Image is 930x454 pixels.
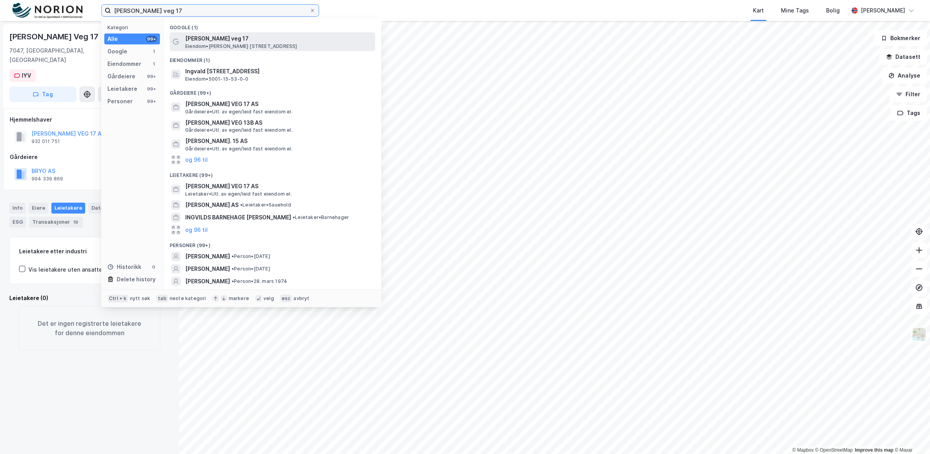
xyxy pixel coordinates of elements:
span: • [232,253,234,259]
div: Historikk [107,262,141,272]
span: INGVILDS BARNEHAGE [PERSON_NAME] [185,213,291,222]
button: Tag [9,87,76,102]
img: Z [912,327,926,342]
span: • [293,214,295,220]
div: velg [263,295,274,302]
div: [PERSON_NAME] Veg 17 [9,30,100,43]
span: Gårdeiere • Utl. av egen/leid fast eiendom el. [185,127,293,133]
div: 99+ [146,86,157,92]
input: Søk på adresse, matrikkel, gårdeiere, leietakere eller personer [111,5,309,16]
button: Bokmerker [874,30,927,46]
div: neste kategori [170,295,206,302]
span: Leietaker • Utl. av egen/leid fast eiendom el. [185,191,292,197]
span: Gårdeiere • Utl. av egen/leid fast eiendom el. [185,146,293,152]
span: Person • [DATE] [232,266,270,272]
a: Mapbox [792,447,814,453]
div: markere [229,295,249,302]
div: nytt søk [130,295,151,302]
span: Eiendom • [PERSON_NAME] [STREET_ADDRESS] [185,43,297,49]
div: Kart [753,6,764,15]
button: Datasett [879,49,927,65]
div: Det er ingen registrerte leietakere for denne eiendommen [19,306,160,350]
div: Google (1) [163,18,381,32]
span: Leietaker • Barnehager [293,214,349,221]
div: Kontrollprogram for chat [891,417,930,454]
div: Delete history [117,275,156,284]
span: Eiendom • 5001-15-53-0-0 [185,76,248,82]
div: 1 [151,61,157,67]
div: Leietakere (99+) [163,166,381,180]
span: [PERSON_NAME] veg 17 [185,34,372,43]
div: Leietakere [51,203,85,214]
div: Google [107,47,127,56]
div: Hjemmelshaver [10,115,169,124]
div: tab [156,295,168,302]
div: Kategori [107,25,160,30]
iframe: Chat Widget [891,417,930,454]
a: Improve this map [855,447,893,453]
div: Info [9,203,26,214]
a: OpenStreetMap [815,447,853,453]
div: 0 [151,264,157,270]
span: Person • [DATE] [232,253,270,260]
div: Bolig [826,6,840,15]
div: Alle [107,34,118,44]
span: Person • 28. mars 1974 [232,278,287,284]
span: [PERSON_NAME] VEG 17 AS [185,99,372,109]
div: Leietakere etter industri [19,247,160,256]
span: • [240,202,242,208]
div: Personer (99+) [163,236,381,250]
button: Filter [890,87,927,102]
span: Ingvald [STREET_ADDRESS] [185,67,372,76]
button: og 96 til [185,225,208,235]
div: 994 339 869 [32,176,63,182]
span: [PERSON_NAME] VEG 13B AS [185,118,372,127]
div: Ctrl + k [107,295,128,302]
span: [PERSON_NAME] VEG 17 AS [185,182,372,191]
span: [PERSON_NAME] [185,252,230,261]
div: Transaksjoner [29,217,83,228]
div: Personer [107,97,133,106]
div: Mine Tags [781,6,809,15]
div: 7047, [GEOGRAPHIC_DATA], [GEOGRAPHIC_DATA] [9,46,111,65]
div: Datasett [88,203,127,214]
span: Gårdeiere • Utl. av egen/leid fast eiendom el. [185,109,293,115]
div: Leietakere (0) [9,293,170,303]
div: 99+ [146,36,157,42]
button: Tags [891,105,927,121]
div: avbryt [293,295,309,302]
span: [PERSON_NAME] AS [185,200,239,210]
div: [PERSON_NAME] [861,6,905,15]
span: Leietaker • Sauehold [240,202,291,208]
div: IYV [22,71,31,80]
div: Leietakere [107,84,137,94]
div: Vis leietakere uten ansatte [28,265,102,274]
div: Gårdeiere (99+) [163,84,381,98]
div: 99+ [146,73,157,79]
div: Eiendommer (1) [163,51,381,65]
span: [PERSON_NAME] [185,264,230,274]
div: 932 011 751 [32,138,60,145]
div: Eiere [29,203,48,214]
div: 99+ [146,98,157,104]
div: esc [280,295,292,302]
div: ESG [9,217,26,228]
span: [PERSON_NAME]. 15 AS [185,136,372,146]
div: Gårdeiere [107,72,135,81]
div: 1 [151,48,157,55]
div: Eiendommer [107,59,141,69]
img: norion-logo.80e7a08dc31c2e691866.png [12,3,82,19]
span: • [232,266,234,272]
div: Gårdeiere [10,152,169,162]
button: Analyse [882,68,927,83]
button: og 96 til [185,155,208,164]
span: [PERSON_NAME] [185,277,230,286]
div: 19 [72,218,80,226]
span: • [232,278,234,284]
